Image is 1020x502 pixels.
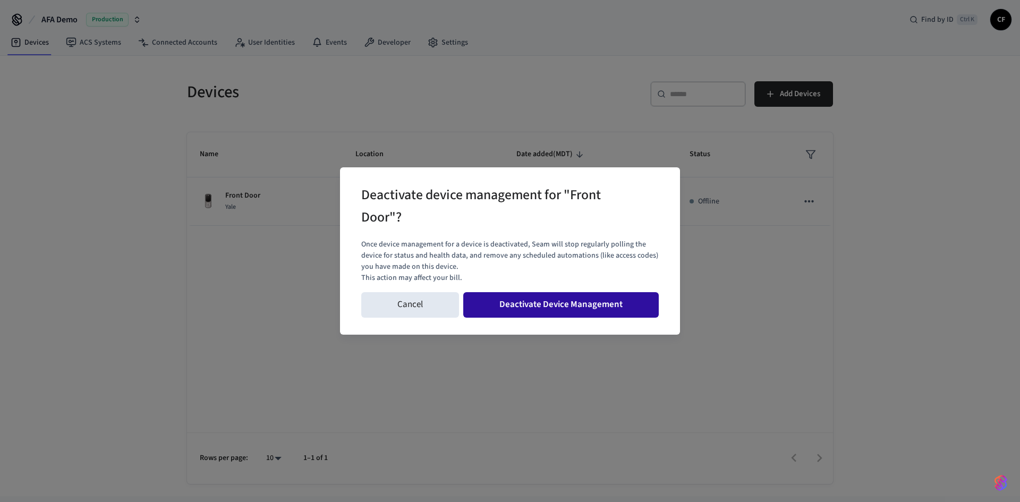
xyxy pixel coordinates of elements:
h2: Deactivate device management for "Front Door"? [361,180,629,234]
p: Once device management for a device is deactivated, Seam will stop regularly polling the device f... [361,239,659,273]
button: Cancel [361,292,459,318]
img: SeamLogoGradient.69752ec5.svg [994,474,1007,491]
p: This action may affect your bill. [361,273,659,284]
button: Deactivate Device Management [463,292,659,318]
